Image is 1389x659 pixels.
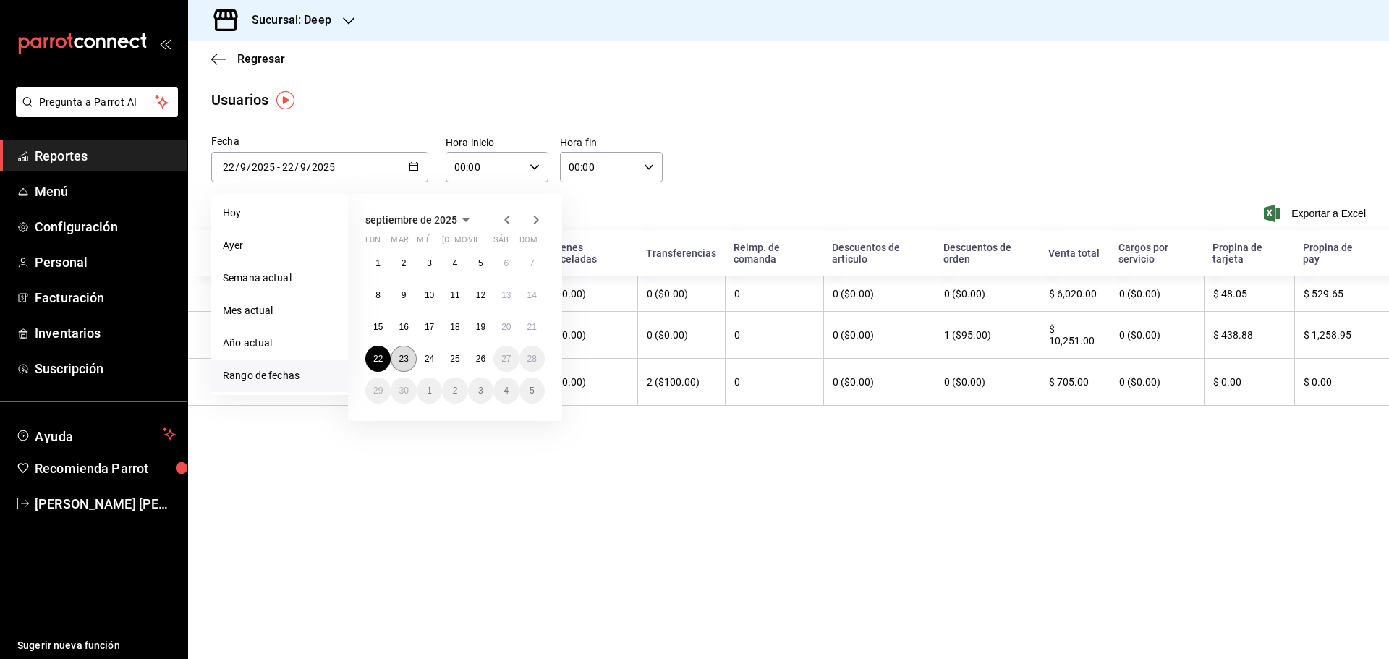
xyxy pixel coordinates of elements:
abbr: 29 de septiembre de 2025 [373,386,383,396]
abbr: miércoles [417,235,430,250]
th: 0 ($0.00) [1110,276,1204,312]
button: 4 de octubre de 2025 [493,378,519,404]
input: Day [222,161,235,173]
abbr: 24 de septiembre de 2025 [425,354,434,364]
abbr: 12 de septiembre de 2025 [476,290,485,300]
img: Tooltip marker [276,91,294,109]
span: Reportes [35,146,176,166]
th: $ 48.05 [1204,276,1294,312]
th: 0 ($0.00) [823,312,935,359]
th: 2 ($100.00) [637,359,725,406]
th: 0 [725,312,823,359]
li: Semana actual [211,262,348,294]
button: 6 de septiembre de 2025 [493,250,519,276]
button: 14 de septiembre de 2025 [519,282,545,308]
span: [PERSON_NAME] [PERSON_NAME] [35,494,176,514]
abbr: 4 de septiembre de 2025 [453,258,458,268]
th: 0 ($0.00) [823,359,935,406]
th: $ 1,258.95 [1294,312,1389,359]
input: Month [239,161,247,173]
button: Pregunta a Parrot AI [16,87,178,117]
th: Cargos por servicio [1110,230,1204,276]
th: Propina de tarjeta [1204,230,1294,276]
button: 9 de septiembre de 2025 [391,282,416,308]
span: Suscripción [35,359,176,378]
button: 15 de septiembre de 2025 [365,314,391,340]
th: Descuentos de artículo [823,230,935,276]
button: Exportar a Excel [1267,205,1366,222]
abbr: jueves [442,235,527,250]
th: [PERSON_NAME] [188,312,360,359]
button: 26 de septiembre de 2025 [468,346,493,372]
button: 25 de septiembre de 2025 [442,346,467,372]
abbr: 23 de septiembre de 2025 [399,354,408,364]
button: 5 de octubre de 2025 [519,378,545,404]
th: Reimp. de comanda [725,230,823,276]
abbr: 9 de septiembre de 2025 [402,290,407,300]
input: Year [311,161,336,173]
button: 10 de septiembre de 2025 [417,282,442,308]
span: Configuración [35,217,176,237]
button: 28 de septiembre de 2025 [519,346,545,372]
abbr: 28 de septiembre de 2025 [527,354,537,364]
li: Hoy [211,197,348,229]
span: Pregunta a Parrot AI [39,95,156,110]
th: $ 6,020.00 [1040,276,1110,312]
abbr: 27 de septiembre de 2025 [501,354,511,364]
button: open_drawer_menu [159,38,171,49]
abbr: 16 de septiembre de 2025 [399,322,408,332]
abbr: 1 de octubre de 2025 [427,386,432,396]
button: 2 de octubre de 2025 [442,378,467,404]
th: $ 438.88 [1204,312,1294,359]
th: [PERSON_NAME] [188,276,360,312]
abbr: 17 de septiembre de 2025 [425,322,434,332]
th: Venta total [1040,230,1110,276]
abbr: 2 de septiembre de 2025 [402,258,407,268]
button: 8 de septiembre de 2025 [365,282,391,308]
abbr: 5 de octubre de 2025 [530,386,535,396]
th: $ 705.00 [1040,359,1110,406]
abbr: 20 de septiembre de 2025 [501,322,511,332]
span: Inventarios [35,323,176,343]
abbr: 7 de septiembre de 2025 [530,258,535,268]
span: / [235,161,239,173]
span: Menú [35,182,176,201]
span: / [294,161,299,173]
th: 0 ($0.00) [1110,359,1204,406]
button: 1 de octubre de 2025 [417,378,442,404]
abbr: 3 de septiembre de 2025 [427,258,432,268]
th: 1 ($95.00) [935,312,1040,359]
th: $ 10,251.00 [1040,312,1110,359]
button: 29 de septiembre de 2025 [365,378,391,404]
button: 12 de septiembre de 2025 [468,282,493,308]
abbr: 10 de septiembre de 2025 [425,290,434,300]
abbr: 19 de septiembre de 2025 [476,322,485,332]
th: 0 [725,359,823,406]
li: Rango de fechas [211,360,348,392]
button: 3 de septiembre de 2025 [417,250,442,276]
input: Day [281,161,294,173]
label: Hora inicio [446,137,548,148]
span: Recomienda Parrot [35,459,176,478]
abbr: 1 de septiembre de 2025 [375,258,381,268]
button: 30 de septiembre de 2025 [391,378,416,404]
span: Ayuda [35,425,157,443]
span: / [307,161,311,173]
abbr: 14 de septiembre de 2025 [527,290,537,300]
th: 0 ($0.00) [1110,312,1204,359]
th: 0 ($0.00) [637,276,725,312]
th: 0 ($0.00) [823,276,935,312]
button: 18 de septiembre de 2025 [442,314,467,340]
button: 22 de septiembre de 2025 [365,346,391,372]
span: / [247,161,251,173]
abbr: 2 de octubre de 2025 [453,386,458,396]
abbr: viernes [468,235,480,250]
span: Regresar [237,52,285,66]
abbr: 22 de septiembre de 2025 [373,354,383,364]
th: Transferencias [637,230,725,276]
button: 3 de octubre de 2025 [468,378,493,404]
abbr: domingo [519,235,538,250]
abbr: 25 de septiembre de 2025 [450,354,459,364]
button: 2 de septiembre de 2025 [391,250,416,276]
